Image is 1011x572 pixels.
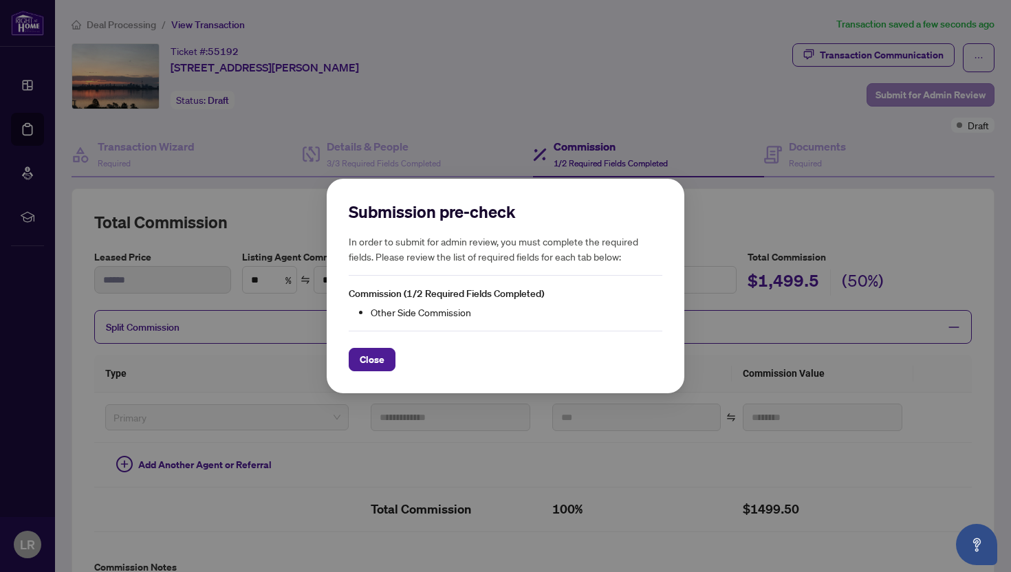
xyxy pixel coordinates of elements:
li: Other Side Commission [371,305,662,320]
span: Close [360,349,384,371]
h2: Submission pre-check [349,201,662,223]
button: Open asap [956,524,997,565]
span: Commission (1/2 Required Fields Completed) [349,287,544,300]
button: Close [349,348,395,371]
h5: In order to submit for admin review, you must complete the required fields. Please review the lis... [349,234,662,264]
